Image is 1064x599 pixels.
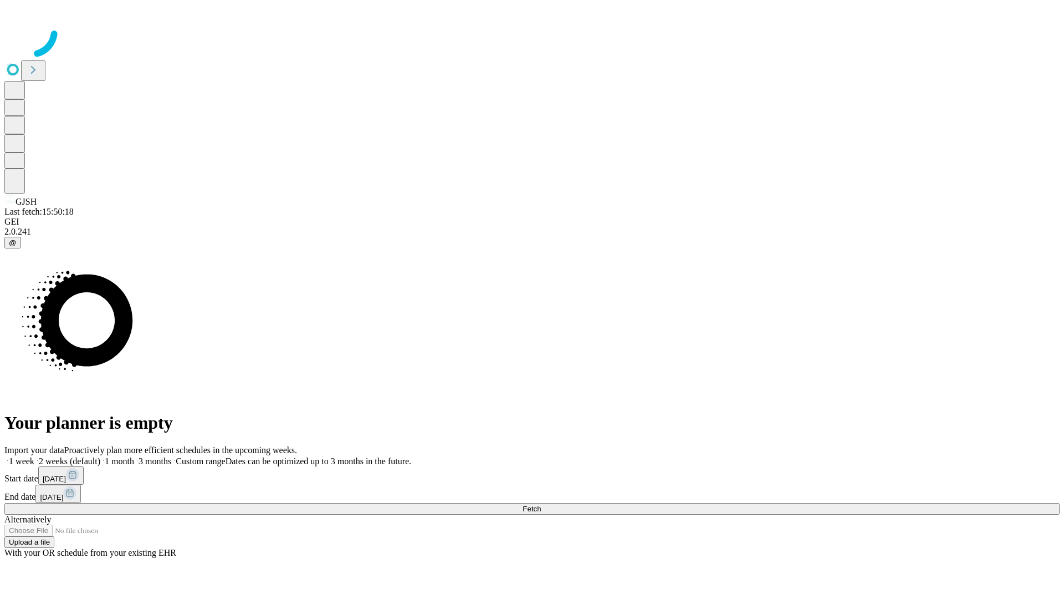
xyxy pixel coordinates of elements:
[105,456,134,466] span: 1 month
[43,475,66,483] span: [DATE]
[9,238,17,247] span: @
[4,485,1060,503] div: End date
[64,445,297,455] span: Proactively plan more efficient schedules in the upcoming weeks.
[139,456,171,466] span: 3 months
[4,413,1060,433] h1: Your planner is empty
[4,217,1060,227] div: GEI
[4,503,1060,515] button: Fetch
[40,493,63,501] span: [DATE]
[9,456,34,466] span: 1 week
[4,227,1060,237] div: 2.0.241
[4,466,1060,485] div: Start date
[39,456,100,466] span: 2 weeks (default)
[4,207,74,216] span: Last fetch: 15:50:18
[4,445,64,455] span: Import your data
[226,456,411,466] span: Dates can be optimized up to 3 months in the future.
[16,197,37,206] span: GJSH
[4,548,176,557] span: With your OR schedule from your existing EHR
[176,456,225,466] span: Custom range
[35,485,81,503] button: [DATE]
[4,515,51,524] span: Alternatively
[523,505,541,513] span: Fetch
[4,237,21,248] button: @
[4,536,54,548] button: Upload a file
[38,466,84,485] button: [DATE]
